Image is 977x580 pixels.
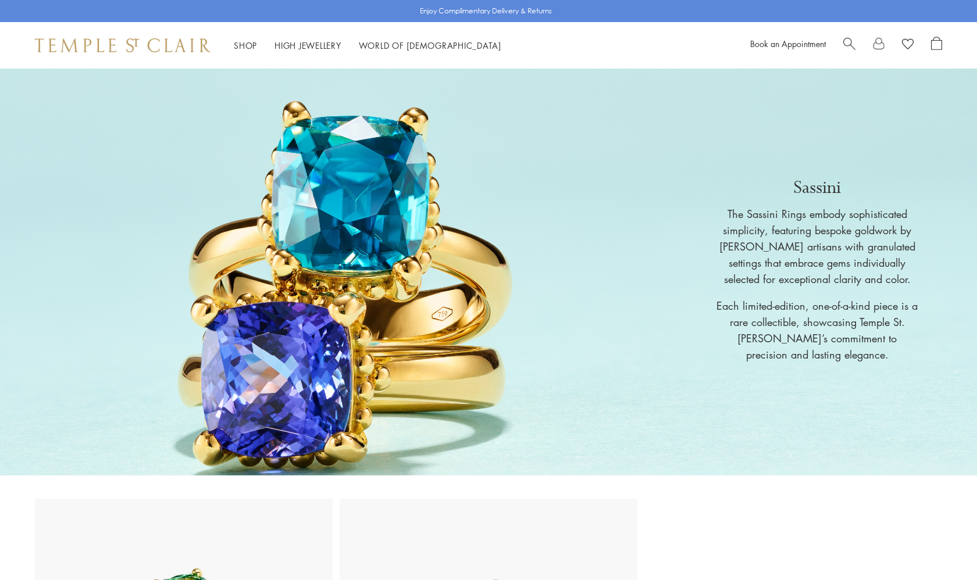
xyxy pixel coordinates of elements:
a: Search [843,37,855,54]
p: Sassini [715,176,919,200]
a: World of [DEMOGRAPHIC_DATA]World of [DEMOGRAPHIC_DATA] [359,40,501,51]
img: Temple St. Clair [35,38,211,52]
p: Each limited-edition, one-of-a-kind piece is a rare collectible, showcasing Temple St. [PERSON_NA... [715,298,919,363]
p: The Sassini Rings embody sophisticated simplicity, featuring bespoke goldwork by [PERSON_NAME] ar... [715,206,919,287]
a: Book an Appointment [750,38,826,49]
a: Open Shopping Bag [931,37,942,54]
iframe: Gorgias live chat messenger [919,525,965,568]
p: Enjoy Complimentary Delivery & Returns [420,5,552,17]
a: ShopShop [234,40,257,51]
nav: Main navigation [234,38,501,53]
a: View Wishlist [902,37,914,54]
a: High JewelleryHigh Jewellery [274,40,341,51]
